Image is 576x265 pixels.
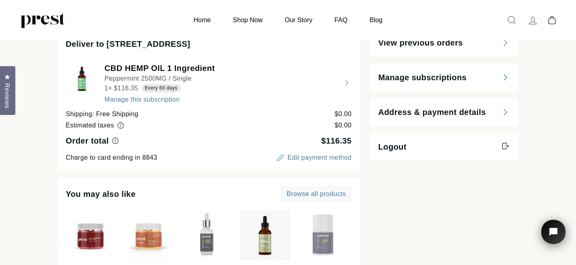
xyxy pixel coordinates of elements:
[223,12,273,28] a: Shop Now
[275,153,352,163] span: Edit payment method
[275,12,322,28] a: Our Story
[531,209,576,265] iframe: Tidio Chat
[370,133,519,161] a: Logout
[281,186,351,202] button: Browse all products
[66,154,157,161] span: Charge to card ending in 8843
[370,29,519,57] a: View previous orders
[66,190,136,198] span: You may also like
[378,37,463,48] span: View previous orders
[66,122,114,129] span: Estimated taxes
[66,40,190,48] span: Deliver to [STREET_ADDRESS]
[378,106,486,118] span: Address & payment details
[66,136,109,145] span: Order total
[370,98,519,126] a: Address & payment details
[286,191,346,197] div: Browse all products
[335,122,352,129] span: $0.00
[324,12,357,28] a: FAQ
[2,83,13,109] span: Reviews
[378,141,407,152] span: Logout
[20,12,65,28] img: PREST ORGANICS
[184,12,392,28] ul: Primary
[370,63,519,92] a: Manage subscriptions
[184,12,221,28] a: Home
[321,136,352,145] span: $116.35
[359,12,392,28] a: Blog
[335,111,352,117] span: $0.00
[378,72,467,83] span: Manage subscriptions
[288,154,352,161] div: Edit payment method
[66,111,138,117] span: Shipping: Free Shipping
